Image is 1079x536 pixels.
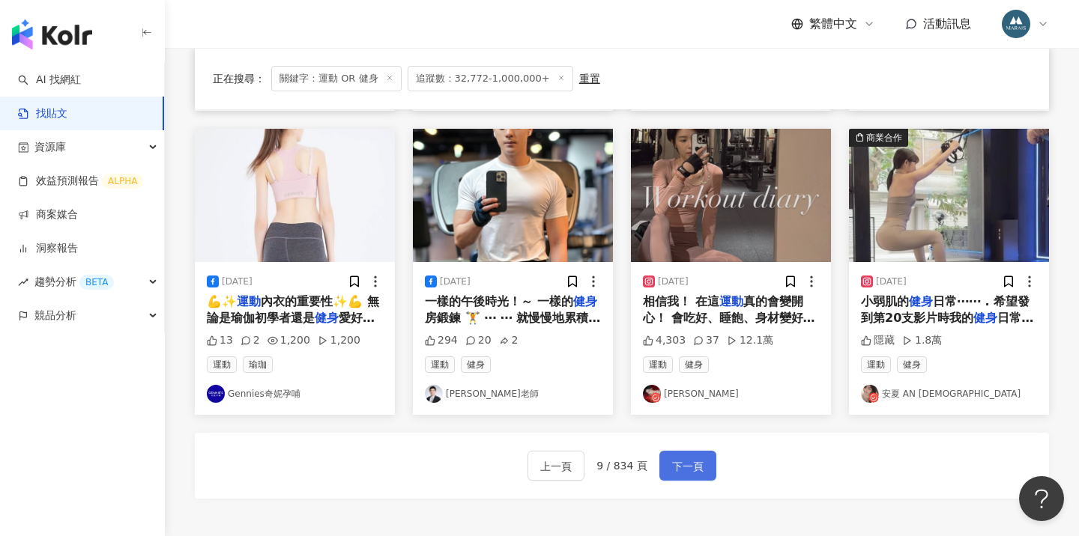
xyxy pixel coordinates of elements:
a: 找貼文 [18,106,67,121]
img: post-image [849,129,1049,262]
span: 運動 [425,356,455,373]
mark: 健身 [973,311,997,325]
a: searchAI 找網紅 [18,73,81,88]
span: rise [18,277,28,287]
img: post-image [631,129,831,262]
mark: 健身 [573,294,597,308]
span: 運動 [861,356,891,373]
span: 瑜珈 [243,356,273,373]
img: post-image [413,129,613,262]
button: 商業合作 [849,129,1049,262]
a: 效益預測報告ALPHA [18,174,143,189]
div: BETA [79,275,114,290]
span: 競品分析 [34,299,76,332]
span: 相信我！ 在這 [643,294,719,308]
img: KOL Avatar [643,385,661,403]
a: 商案媒合 [18,207,78,222]
span: 9 / 834 頁 [596,460,647,472]
div: 2 [241,333,260,348]
span: 健身 [897,356,927,373]
span: 房鍛鍊 🏋️ ⋯ ⋯ 就慢慢地累積 [425,311,600,325]
img: post-image [195,129,395,262]
div: [DATE] [658,275,689,288]
div: [DATE] [222,275,253,288]
iframe: Help Scout Beacon - Open [1019,476,1064,521]
span: 趨勢分析 [34,265,114,299]
img: 358735463_652854033541749_1509380869568117342_n.jpg [1002,10,1030,38]
span: 內衣的重要性✨💪 無論是瑜伽初學者還是 [207,294,379,325]
span: 運動 [207,356,237,373]
span: 追蹤數：32,772-1,000,000+ [408,66,573,91]
div: 隱藏 [861,333,895,348]
span: 活動訊息 [923,16,971,31]
div: 13 [207,333,233,348]
span: 小弱肌的 [861,294,909,308]
div: 12.1萬 [727,333,773,348]
img: KOL Avatar [425,385,443,403]
a: KOL AvatarGennies奇妮孕哺 [207,385,383,403]
span: 健身 [461,356,491,373]
span: 資源庫 [34,130,66,164]
div: 重置 [579,73,600,85]
span: 運動 [643,356,673,373]
img: logo [12,19,92,49]
mark: 運動 [719,294,743,308]
button: 上一頁 [528,451,584,481]
img: KOL Avatar [861,385,879,403]
button: 下一頁 [659,451,716,481]
span: 繁體中文 [809,16,857,32]
mark: 健身 [909,294,933,308]
a: KOL Avatar[PERSON_NAME] [643,385,819,403]
span: 下一頁 [672,457,704,475]
div: 1.8萬 [902,333,942,348]
div: 20 [465,333,492,348]
div: 2 [499,333,519,348]
div: 1,200 [318,333,360,348]
div: 37 [693,333,719,348]
span: 一樣的午後時光！～ 一樣的 [425,294,573,308]
img: KOL Avatar [207,385,225,403]
span: 關鍵字：運動 OR 健身 [271,66,402,91]
span: 💪✨ [207,294,237,308]
a: KOL Avatar安夏 AN [DEMOGRAPHIC_DATA] [861,385,1037,403]
span: 健身 [679,356,709,373]
mark: 運動 [237,294,261,308]
a: KOL Avatar[PERSON_NAME]老師 [425,385,601,403]
div: 1,200 [268,333,310,348]
span: 上一頁 [540,457,572,475]
div: 4,303 [643,333,686,348]
span: 日常⋯⋯ . 希望發到第20支影片時我的 [861,294,1030,325]
span: 正在搜尋 ： [213,73,265,85]
div: [DATE] [440,275,471,288]
div: [DATE] [876,275,907,288]
mark: 健身 [315,311,339,325]
div: 商業合作 [866,130,902,145]
div: 294 [425,333,458,348]
a: 洞察報告 [18,241,78,256]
